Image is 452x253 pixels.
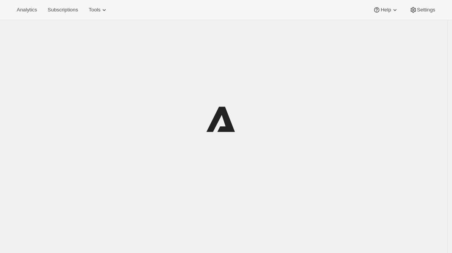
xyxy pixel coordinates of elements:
[48,7,78,13] span: Subscriptions
[89,7,100,13] span: Tools
[417,7,435,13] span: Settings
[381,7,391,13] span: Help
[12,5,41,15] button: Analytics
[43,5,82,15] button: Subscriptions
[17,7,37,13] span: Analytics
[405,5,440,15] button: Settings
[84,5,113,15] button: Tools
[368,5,403,15] button: Help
